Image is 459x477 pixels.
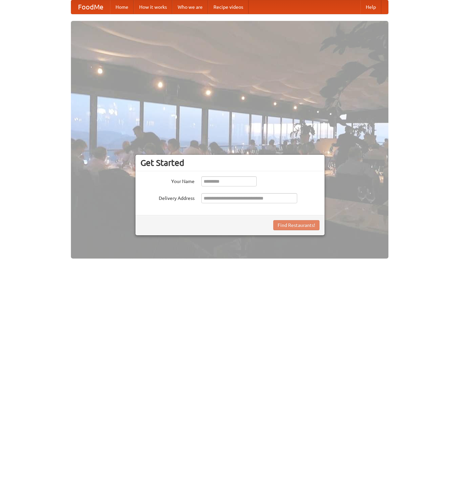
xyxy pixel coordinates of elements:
[110,0,134,14] a: Home
[141,158,320,168] h3: Get Started
[134,0,172,14] a: How it works
[172,0,208,14] a: Who we are
[208,0,249,14] a: Recipe videos
[360,0,381,14] a: Help
[141,176,195,185] label: Your Name
[273,220,320,230] button: Find Restaurants!
[71,0,110,14] a: FoodMe
[141,193,195,202] label: Delivery Address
